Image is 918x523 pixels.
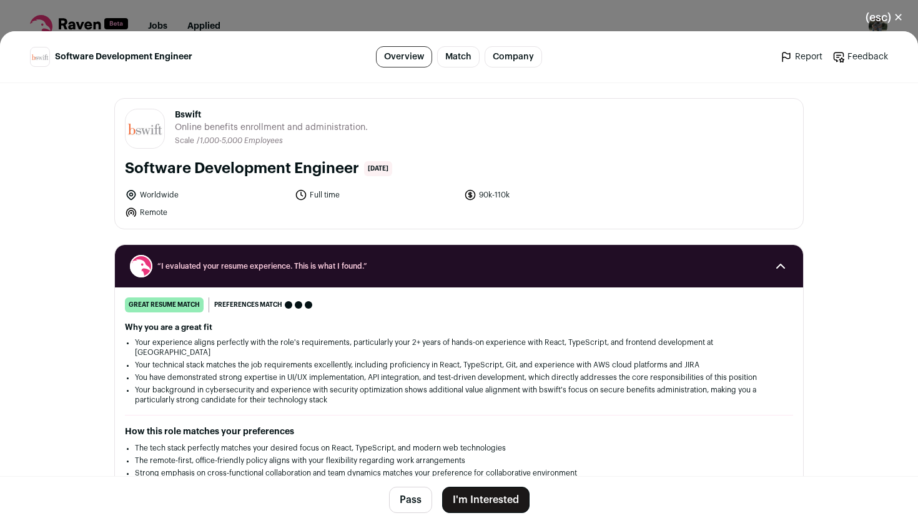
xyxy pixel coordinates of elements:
button: Pass [389,487,432,513]
h1: Software Development Engineer [125,159,359,179]
span: Online benefits enrollment and administration. [175,121,368,134]
li: Remote [125,206,287,219]
li: You have demonstrated strong expertise in UI/UX implementation, API integration, and test-driven ... [135,372,783,382]
a: Company [485,46,542,67]
li: Your background in cybersecurity and experience with security optimization shows additional value... [135,385,783,405]
span: 1,000-5,000 Employees [200,137,283,144]
img: 5702e7449b297b6f8e16e0ad0c8448b01ddcf56215814bc268981d9cc2d2ce4a.jpg [126,120,164,138]
li: Your technical stack matches the job requirements excellently, including proficiency in React, Ty... [135,360,783,370]
img: 5702e7449b297b6f8e16e0ad0c8448b01ddcf56215814bc268981d9cc2d2ce4a.jpg [31,52,49,61]
span: [DATE] [364,161,392,176]
li: Worldwide [125,189,287,201]
span: Preferences match [214,299,282,311]
a: Match [437,46,480,67]
button: Close modal [851,4,918,31]
span: Software Development Engineer [55,51,192,63]
li: The remote-first, office-friendly policy aligns with your flexibility regarding work arrangements [135,456,783,466]
a: Report [780,51,822,63]
li: Full time [295,189,457,201]
button: I'm Interested [442,487,530,513]
h2: Why you are a great fit [125,322,793,332]
li: Scale [175,136,197,146]
li: The tech stack perfectly matches your desired focus on React, TypeScript, and modern web technolo... [135,443,783,453]
li: Your experience aligns perfectly with the role's requirements, particularly your 2+ years of hand... [135,337,783,357]
div: great resume match [125,297,204,312]
li: / [197,136,283,146]
span: “I evaluated your resume experience. This is what I found.” [157,261,761,271]
span: Bswift [175,109,368,121]
li: Strong emphasis on cross-functional collaboration and team dynamics matches your preference for c... [135,468,783,478]
li: 90k-110k [464,189,626,201]
a: Feedback [832,51,888,63]
h2: How this role matches your preferences [125,426,793,438]
a: Overview [376,46,432,67]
